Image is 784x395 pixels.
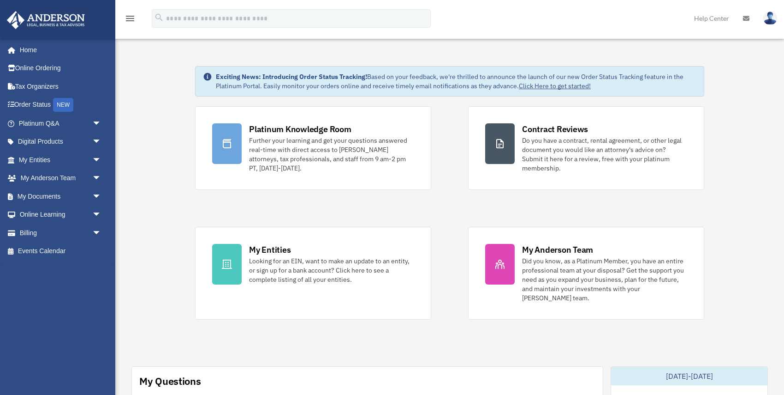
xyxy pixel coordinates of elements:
div: Did you know, as a Platinum Member, you have an entire professional team at your disposal? Get th... [522,256,687,303]
a: Tax Organizers [6,77,115,96]
span: arrow_drop_down [92,169,111,188]
a: Digital Productsarrow_drop_down [6,133,115,151]
a: My Documentsarrow_drop_down [6,187,115,206]
div: Contract Reviews [522,123,588,135]
a: Order StatusNEW [6,96,115,115]
div: NEW [53,98,73,112]
span: arrow_drop_down [92,206,111,225]
a: Click Here to get started! [519,82,591,90]
img: User Pic [763,12,777,25]
a: My Anderson Team Did you know, as a Platinum Member, you have an entire professional team at your... [468,227,704,320]
a: Events Calendar [6,242,115,261]
a: menu [125,16,136,24]
span: arrow_drop_down [92,187,111,206]
div: Based on your feedback, we're thrilled to announce the launch of our new Order Status Tracking fe... [216,72,696,91]
span: arrow_drop_down [92,224,111,243]
a: My Anderson Teamarrow_drop_down [6,169,115,188]
img: Anderson Advisors Platinum Portal [4,11,88,29]
a: Online Ordering [6,59,115,78]
a: Platinum Knowledge Room Further your learning and get your questions answered real-time with dire... [195,106,431,190]
span: arrow_drop_down [92,133,111,152]
i: menu [125,13,136,24]
a: Home [6,41,111,59]
div: Platinum Knowledge Room [249,123,351,135]
div: [DATE]-[DATE] [611,367,767,385]
div: My Anderson Team [522,244,593,255]
span: arrow_drop_down [92,114,111,133]
a: Online Learningarrow_drop_down [6,206,115,224]
a: Contract Reviews Do you have a contract, rental agreement, or other legal document you would like... [468,106,704,190]
div: Do you have a contract, rental agreement, or other legal document you would like an attorney's ad... [522,136,687,173]
div: My Entities [249,244,291,255]
div: My Questions [139,374,201,388]
strong: Exciting News: Introducing Order Status Tracking! [216,73,367,81]
a: Billingarrow_drop_down [6,224,115,242]
div: Further your learning and get your questions answered real-time with direct access to [PERSON_NAM... [249,136,414,173]
a: My Entities Looking for an EIN, want to make an update to an entity, or sign up for a bank accoun... [195,227,431,320]
div: Looking for an EIN, want to make an update to an entity, or sign up for a bank account? Click her... [249,256,414,284]
span: arrow_drop_down [92,151,111,170]
i: search [154,12,164,23]
a: My Entitiesarrow_drop_down [6,151,115,169]
a: Platinum Q&Aarrow_drop_down [6,114,115,133]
